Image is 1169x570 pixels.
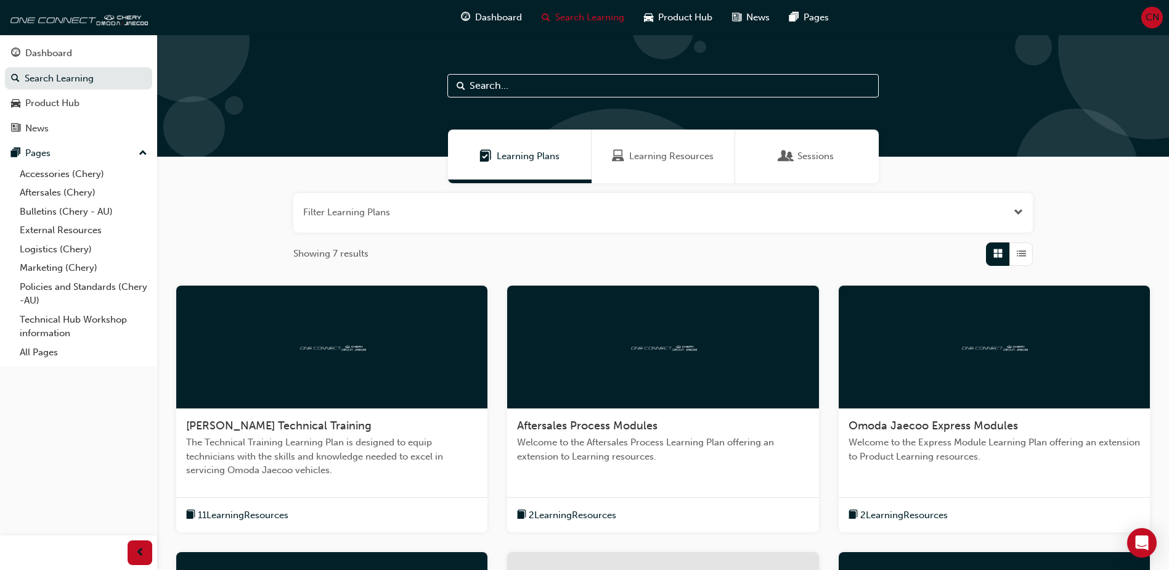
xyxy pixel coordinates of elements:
[860,508,948,522] span: 2 Learning Resources
[5,117,152,140] a: News
[735,130,879,183] a: SessionsSessions
[555,10,624,25] span: Search Learning
[849,419,1018,432] span: Omoda Jaecoo Express Modules
[517,508,616,523] button: book-icon2LearningResources
[780,149,792,163] span: Sessions
[15,240,152,259] a: Logistics (Chery)
[11,123,20,134] span: news-icon
[457,79,465,93] span: Search
[849,508,948,523] button: book-icon2LearningResources
[186,419,372,432] span: [PERSON_NAME] Technical Training
[15,343,152,362] a: All Pages
[451,5,532,30] a: guage-iconDashboard
[186,508,195,523] span: book-icon
[517,419,658,432] span: Aftersales Process Modules
[732,10,741,25] span: news-icon
[293,247,369,261] span: Showing 7 results
[849,436,1140,463] span: Welcome to the Express Module Learning Plan offering an extension to Product Learning resources.
[1017,247,1026,261] span: List
[461,10,470,25] span: guage-icon
[849,508,858,523] span: book-icon
[447,74,879,97] input: Search...
[5,67,152,90] a: Search Learning
[479,149,492,163] span: Learning Plans
[15,278,152,310] a: Policies and Standards (Chery -AU)
[15,310,152,343] a: Technical Hub Workshop information
[1014,205,1023,220] button: Open the filter
[15,202,152,221] a: Bulletins (Chery - AU)
[139,146,147,162] span: up-icon
[746,10,770,25] span: News
[11,98,20,109] span: car-icon
[15,258,152,278] a: Marketing (Chery)
[25,122,49,136] div: News
[634,5,722,30] a: car-iconProduct Hub
[475,10,522,25] span: Dashboard
[15,183,152,202] a: Aftersales (Chery)
[804,10,829,25] span: Pages
[186,508,288,523] button: book-icon11LearningResources
[186,436,478,477] span: The Technical Training Learning Plan is designed to equip technicians with the skills and knowled...
[298,341,366,352] img: oneconnect
[136,545,145,561] span: prev-icon
[532,5,634,30] a: search-iconSearch Learning
[11,48,20,59] span: guage-icon
[960,341,1028,352] img: oneconnect
[15,221,152,240] a: External Resources
[15,165,152,184] a: Accessories (Chery)
[629,149,714,163] span: Learning Resources
[497,149,560,163] span: Learning Plans
[507,286,818,533] a: oneconnectAftersales Process ModulesWelcome to the Aftersales Process Learning Plan offering an e...
[1146,10,1159,25] span: CN
[797,149,834,163] span: Sessions
[517,436,809,463] span: Welcome to the Aftersales Process Learning Plan offering an extension to Learning resources.
[1141,7,1163,28] button: CN
[5,39,152,142] button: DashboardSearch LearningProduct HubNews
[644,10,653,25] span: car-icon
[722,5,780,30] a: news-iconNews
[11,148,20,159] span: pages-icon
[789,10,799,25] span: pages-icon
[993,247,1003,261] span: Grid
[25,46,72,60] div: Dashboard
[25,146,51,160] div: Pages
[529,508,616,522] span: 2 Learning Resources
[629,341,697,352] img: oneconnect
[448,130,592,183] a: Learning PlansLearning Plans
[612,149,624,163] span: Learning Resources
[780,5,839,30] a: pages-iconPages
[5,92,152,115] a: Product Hub
[6,5,148,30] img: oneconnect
[198,508,288,522] span: 11 Learning Resources
[658,10,712,25] span: Product Hub
[25,96,79,110] div: Product Hub
[839,286,1150,533] a: oneconnectOmoda Jaecoo Express ModulesWelcome to the Express Module Learning Plan offering an ext...
[176,286,487,533] a: oneconnect[PERSON_NAME] Technical TrainingThe Technical Training Learning Plan is designed to equ...
[5,142,152,165] button: Pages
[1127,528,1157,558] div: Open Intercom Messenger
[517,508,526,523] span: book-icon
[592,130,735,183] a: Learning ResourcesLearning Resources
[11,73,20,85] span: search-icon
[542,10,550,25] span: search-icon
[5,42,152,65] a: Dashboard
